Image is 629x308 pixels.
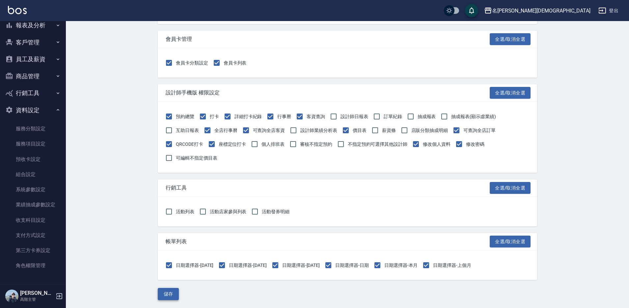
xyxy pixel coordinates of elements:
[20,296,54,302] p: 高階主管
[3,152,63,167] a: 預收卡設定
[466,141,484,148] span: 修改密碼
[3,34,63,51] button: 客戶管理
[20,290,54,296] h5: [PERSON_NAME]
[210,208,247,215] span: 活動店家參與列表
[3,51,63,68] button: 員工及薪資
[5,290,18,303] img: Person
[382,127,396,134] span: 薪資條
[219,141,246,148] span: 座標定位打卡
[423,141,451,148] span: 修改個人資料
[348,141,407,148] span: 不指定預約可選擇其他設計師
[300,141,332,148] span: 審核不指定預約
[490,33,531,45] button: 全選/取消全選
[262,208,289,215] span: 活動發券明細
[3,228,63,243] a: 支付方式設定
[418,113,436,120] span: 抽成報表
[277,113,291,120] span: 行事曆
[3,197,63,212] a: 業績抽成參數設定
[492,7,590,15] div: 名[PERSON_NAME][DEMOGRAPHIC_DATA]
[166,185,187,191] span: 行銷工具
[411,127,448,134] span: 店販分類抽成明細
[224,60,247,66] span: 會員卡列表
[490,182,531,194] button: 全選/取消全選
[3,182,63,197] a: 系統參數設定
[176,141,203,148] span: QRCODE打卡
[463,127,496,134] span: 可查詢全店訂單
[353,127,367,134] span: 價目表
[234,113,262,120] span: 詳細打卡紀錄
[596,5,621,17] button: 登出
[176,127,199,134] span: 互助日報表
[3,102,63,119] button: 資料設定
[3,243,63,258] a: 第三方卡券設定
[341,113,368,120] span: 設計師日報表
[481,4,593,17] button: 名[PERSON_NAME][DEMOGRAPHIC_DATA]
[3,68,63,85] button: 商品管理
[214,127,237,134] span: 全店行事曆
[176,262,213,269] span: 日期選擇器-[DATE]
[3,136,63,151] a: 服務項目設定
[300,127,337,134] span: 設計師業績分析表
[3,17,63,34] button: 報表及分析
[158,288,179,300] button: 儲存
[490,87,531,99] button: 全選/取消全選
[3,258,63,273] a: 角色權限管理
[433,262,471,269] span: 日期選擇器-上個月
[176,208,194,215] span: 活動列表
[253,127,285,134] span: 可查詢全店客資
[8,6,27,14] img: Logo
[465,4,478,17] button: save
[384,262,418,269] span: 日期選擇器-本月
[282,262,320,269] span: 日期選擇器-[DATE]
[166,238,187,245] span: 帳單列表
[307,113,325,120] span: 客資查詢
[229,262,266,269] span: 日期選擇器-[DATE]
[210,113,219,120] span: 打卡
[3,121,63,136] a: 服務分類設定
[3,167,63,182] a: 組合設定
[335,262,369,269] span: 日期選擇器-日期
[176,113,194,120] span: 預約總覽
[3,85,63,102] button: 行銷工具
[451,113,496,120] span: 抽成報表(顯示虛業績)
[261,141,285,148] span: 個人排班表
[166,90,219,96] span: 設計師手機版 權限設定
[3,213,63,228] a: 收支科目設定
[176,155,217,162] span: 可編輯不指定價目表
[176,60,208,66] span: 會員卡分類設定
[384,113,402,120] span: 訂單紀錄
[490,236,531,248] button: 全選/取消全選
[166,36,192,42] span: 會員卡管理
